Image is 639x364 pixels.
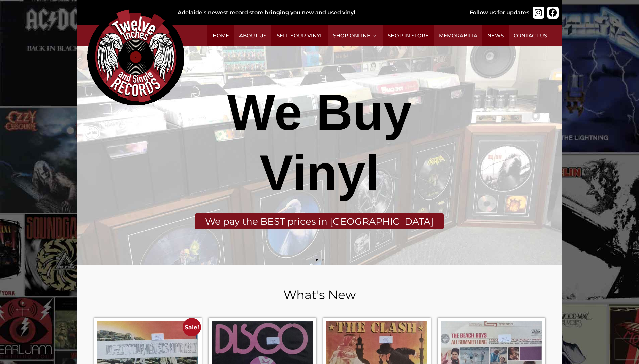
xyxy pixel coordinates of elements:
[271,25,328,46] a: Sell Your Vinyl
[183,318,201,336] span: Sale!
[77,46,562,265] a: We Buy VinylWe pay the BEST prices in [GEOGRAPHIC_DATA]
[178,9,448,17] div: Adelaide’s newest record store bringing you new and used vinyl
[94,289,545,301] h2: What's New
[322,259,324,261] span: Go to slide 2
[383,25,434,46] a: Shop in Store
[77,46,562,265] div: 1 / 2
[482,25,509,46] a: News
[234,25,271,46] a: About Us
[207,25,234,46] a: Home
[470,9,529,17] div: Follow us for updates
[316,259,318,261] span: Go to slide 1
[509,25,552,46] a: Contact Us
[170,82,468,203] div: We Buy Vinyl
[328,25,383,46] a: Shop Online
[195,213,444,229] div: We pay the BEST prices in [GEOGRAPHIC_DATA]
[77,46,562,265] div: Slides
[434,25,482,46] a: Memorabilia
